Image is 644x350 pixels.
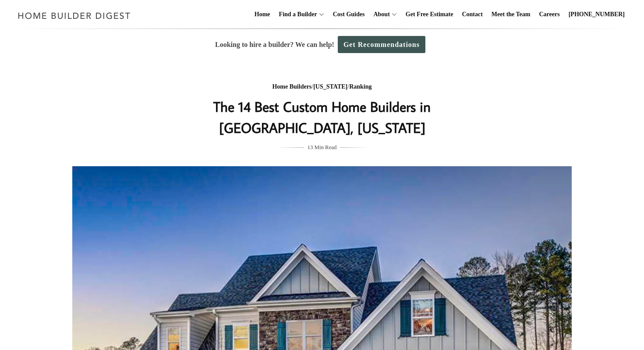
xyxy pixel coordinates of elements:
a: Home [251,0,274,29]
a: Meet the Team [488,0,534,29]
a: Careers [536,0,563,29]
a: Cost Guides [329,0,368,29]
a: Get Recommendations [338,36,425,53]
a: About [370,0,389,29]
a: Get Free Estimate [402,0,457,29]
a: Contact [458,0,486,29]
h1: The 14 Best Custom Home Builders in [GEOGRAPHIC_DATA], [US_STATE] [147,96,497,138]
img: Home Builder Digest [14,7,134,24]
div: / / [147,82,497,93]
a: [PHONE_NUMBER] [565,0,628,29]
a: [US_STATE] [313,83,347,90]
a: Ranking [349,83,372,90]
a: Home Builders [272,83,311,90]
span: 13 Min Read [308,143,337,152]
a: Find a Builder [276,0,317,29]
